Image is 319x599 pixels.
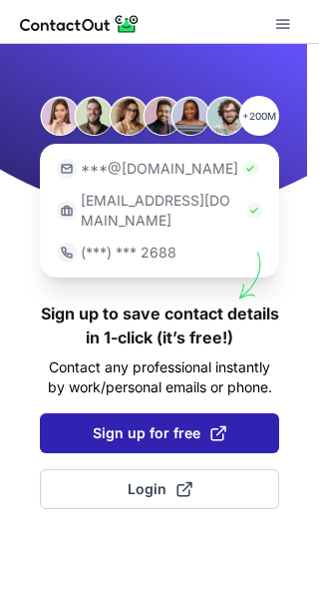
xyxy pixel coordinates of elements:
img: ContactOut v5.3.10 [20,12,140,36]
img: Person #5 [170,96,210,136]
img: https://contactout.com/extension/app/static/media/login-work-icon.638a5007170bc45168077fde17b29a1... [57,201,77,221]
img: Check Icon [242,161,258,177]
img: https://contactout.com/extension/app/static/media/login-email-icon.f64bce713bb5cd1896fef81aa7b14a... [57,159,77,179]
button: Sign up for free [40,413,279,453]
span: Sign up for free [93,423,226,443]
p: +200M [239,96,279,136]
h1: Sign up to save contact details in 1-click (it’s free!) [40,301,279,349]
img: Check Icon [246,203,262,219]
img: Person #2 [74,96,114,136]
img: https://contactout.com/extension/app/static/media/login-phone-icon.bacfcb865e29de816d437549d7f4cb... [57,243,77,263]
img: Person #1 [40,96,80,136]
img: Person #4 [143,96,182,136]
p: [EMAIL_ADDRESS][DOMAIN_NAME] [81,191,242,231]
p: ***@[DOMAIN_NAME] [81,159,238,179]
p: Contact any professional instantly by work/personal emails or phone. [40,357,279,397]
span: Login [128,479,192,499]
img: Person #3 [109,96,149,136]
button: Login [40,469,279,509]
img: Person #6 [205,96,245,136]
